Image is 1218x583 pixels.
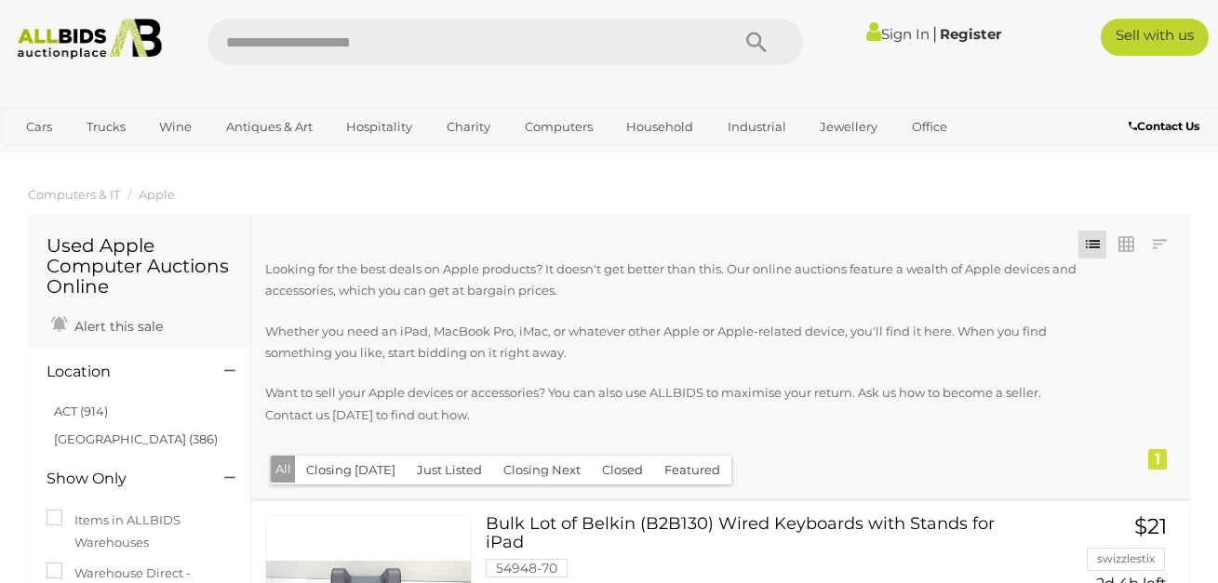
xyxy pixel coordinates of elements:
[808,112,890,142] a: Jewellery
[900,112,959,142] a: Office
[47,364,196,380] h4: Location
[295,456,407,484] button: Closing [DATE]
[513,112,605,142] a: Computers
[435,112,502,142] a: Charity
[265,382,1086,426] p: Want to sell your Apple devices or accessories? You can also use ALLBIDS to maximise your return....
[866,25,930,43] a: Sign In
[716,112,798,142] a: Industrial
[1129,119,1199,133] b: Contact Us
[265,258,1086,302] p: Looking for the best deals on Apple products? It doesn't get better than this. Our online auction...
[334,112,424,142] a: Hospitality
[653,456,731,484] button: Featured
[940,25,1001,43] a: Register
[710,19,803,65] button: Search
[47,510,232,553] label: Items in ALLBIDS Warehouses
[406,456,493,484] button: Just Listed
[54,431,218,446] a: [GEOGRAPHIC_DATA] (386)
[1129,116,1204,137] a: Contact Us
[1101,19,1209,56] a: Sell with us
[14,142,76,173] a: Sports
[1134,513,1167,539] span: $21
[70,318,163,335] span: Alert this sale
[9,19,171,60] img: Allbids.com.au
[28,187,120,202] a: Computers & IT
[591,456,654,484] button: Closed
[47,470,196,487] h4: Show Only
[47,311,167,338] a: Alert this sale
[492,456,592,484] button: Closing Next
[47,235,232,297] h1: Used Apple Computer Auctions Online
[1148,449,1167,470] div: 1
[14,112,64,142] a: Cars
[139,187,175,202] a: Apple
[614,112,705,142] a: Household
[271,456,296,483] button: All
[214,112,325,142] a: Antiques & Art
[87,142,243,173] a: [GEOGRAPHIC_DATA]
[74,112,138,142] a: Trucks
[147,112,204,142] a: Wine
[265,321,1086,364] p: Whether you need an iPad, MacBook Pro, iMac, or whatever other Apple or Apple-related device, you...
[54,404,108,418] a: ACT (914)
[932,23,937,44] span: |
